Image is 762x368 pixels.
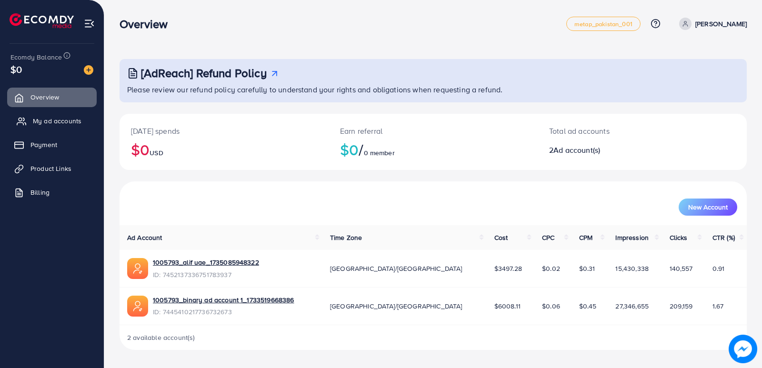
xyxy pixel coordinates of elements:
[542,301,560,311] span: $0.06
[30,164,71,173] span: Product Links
[675,18,747,30] a: [PERSON_NAME]
[153,307,294,317] span: ID: 7445410217736732673
[10,52,62,62] span: Ecomdy Balance
[712,301,724,311] span: 1.67
[30,92,59,102] span: Overview
[7,183,97,202] a: Billing
[30,188,50,197] span: Billing
[131,140,317,159] h2: $0
[670,301,693,311] span: 209,159
[340,140,526,159] h2: $0
[33,116,81,126] span: My ad accounts
[579,301,597,311] span: $0.45
[688,204,728,210] span: New Account
[615,233,649,242] span: Impression
[729,335,757,363] img: image
[566,17,641,31] a: metap_pakistan_001
[127,296,148,317] img: ic-ads-acc.e4c84228.svg
[615,264,649,273] span: 15,430,338
[150,148,163,158] span: USD
[542,264,560,273] span: $0.02
[579,233,592,242] span: CPM
[120,17,175,31] h3: Overview
[553,145,600,155] span: Ad account(s)
[340,125,526,137] p: Earn referral
[10,13,74,28] img: logo
[494,264,522,273] span: $3497.28
[127,333,195,342] span: 2 available account(s)
[670,264,693,273] span: 140,557
[542,233,554,242] span: CPC
[579,264,595,273] span: $0.31
[330,264,462,273] span: [GEOGRAPHIC_DATA]/[GEOGRAPHIC_DATA]
[712,233,735,242] span: CTR (%)
[330,233,362,242] span: Time Zone
[615,301,649,311] span: 27,346,655
[127,258,148,279] img: ic-ads-acc.e4c84228.svg
[695,18,747,30] p: [PERSON_NAME]
[84,18,95,29] img: menu
[670,233,688,242] span: Clicks
[574,21,632,27] span: metap_pakistan_001
[7,111,97,130] a: My ad accounts
[10,62,22,76] span: $0
[359,139,363,160] span: /
[549,146,683,155] h2: 2
[712,264,725,273] span: 0.91
[153,295,294,305] a: 1005793_binary ad account 1_1733519668386
[7,135,97,154] a: Payment
[127,233,162,242] span: Ad Account
[30,140,57,149] span: Payment
[549,125,683,137] p: Total ad accounts
[153,270,259,279] span: ID: 7452137336751783937
[679,199,737,216] button: New Account
[131,125,317,137] p: [DATE] spends
[153,258,259,267] a: 1005793_alif uae_1735085948322
[84,65,93,75] img: image
[494,233,508,242] span: Cost
[364,148,395,158] span: 0 member
[141,66,267,80] h3: [AdReach] Refund Policy
[127,84,741,95] p: Please review our refund policy carefully to understand your rights and obligations when requesti...
[330,301,462,311] span: [GEOGRAPHIC_DATA]/[GEOGRAPHIC_DATA]
[7,159,97,178] a: Product Links
[494,301,521,311] span: $6008.11
[7,88,97,107] a: Overview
